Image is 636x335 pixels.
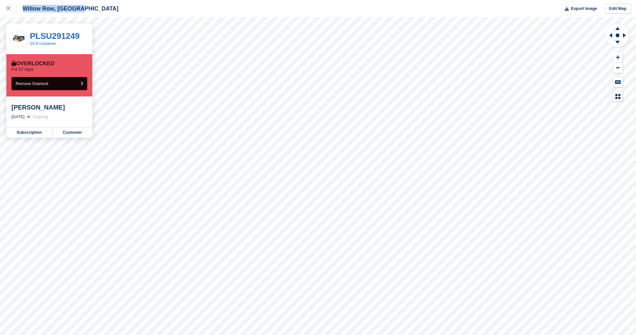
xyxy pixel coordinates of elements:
button: Zoom In [613,52,623,63]
a: Customer [52,127,92,138]
button: Export Image [561,4,597,14]
button: Zoom Out [613,63,623,73]
div: Willow Row, [GEOGRAPHIC_DATA] [17,5,119,12]
img: 20.jpg [12,33,26,45]
div: Ongoing [32,114,48,120]
button: Remove Overlock [11,77,87,90]
a: PLSU291249 [30,31,80,41]
div: Overlocked [11,61,54,67]
span: Export Image [571,5,597,12]
a: Edit Map [605,4,631,14]
div: [PERSON_NAME] [11,103,87,111]
a: 20 ft container [30,41,56,46]
button: Map Legend [613,91,623,102]
p: For 57 days [11,67,33,72]
a: Subscription [6,127,52,138]
span: Remove Overlock [16,81,48,86]
div: [DATE] [11,114,24,120]
img: arrow-right-light-icn-cde0832a797a2874e46488d9cf13f60e5c3a73dbe684e267c42b8395dfbc2abf.svg [27,116,30,118]
button: Keyboard Shortcuts [613,77,623,87]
